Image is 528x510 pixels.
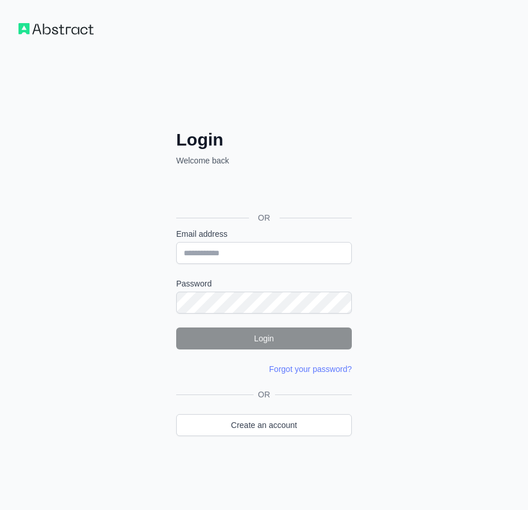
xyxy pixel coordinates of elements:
[176,327,352,349] button: Login
[176,228,352,240] label: Email address
[254,389,275,400] span: OR
[176,278,352,289] label: Password
[18,23,94,35] img: Workflow
[170,179,355,204] iframe: Sign in with Google Button
[176,129,352,150] h2: Login
[176,414,352,436] a: Create an account
[249,212,280,224] span: OR
[269,364,352,374] a: Forgot your password?
[176,155,352,166] p: Welcome back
